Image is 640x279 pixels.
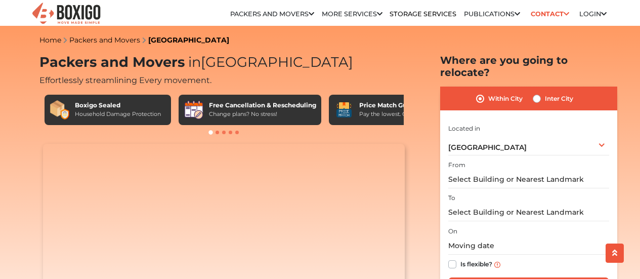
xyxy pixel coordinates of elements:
[75,101,161,110] div: Boxigo Sealed
[209,101,316,110] div: Free Cancellation & Rescheduling
[209,110,316,118] div: Change plans? No stress!
[448,204,609,221] input: Select Building or Nearest Landmark
[75,110,161,118] div: Household Damage Protection
[39,75,211,85] span: Effortlessly streamlining Every movement.
[464,10,520,18] a: Publications
[448,143,527,152] span: [GEOGRAPHIC_DATA]
[460,258,492,269] label: Is flexible?
[322,10,382,18] a: More services
[448,193,455,203] label: To
[230,10,314,18] a: Packers and Movers
[488,93,523,105] label: Within City
[448,161,465,170] label: From
[185,54,353,70] span: [GEOGRAPHIC_DATA]
[39,54,409,71] h1: Packers and Movers
[188,54,201,70] span: in
[494,262,500,268] img: info
[69,35,140,45] a: Packers and Movers
[334,100,354,120] img: Price Match Guarantee
[359,110,436,118] div: Pay the lowest. Guaranteed!
[440,54,617,78] h2: Where are you going to relocate?
[148,35,229,45] a: [GEOGRAPHIC_DATA]
[390,10,456,18] a: Storage Services
[184,100,204,120] img: Free Cancellation & Rescheduling
[50,100,70,120] img: Boxigo Sealed
[359,101,436,110] div: Price Match Guarantee
[579,10,607,18] a: Login
[545,93,573,105] label: Inter City
[606,244,624,263] button: scroll up
[448,171,609,188] input: Select Building or Nearest Landmark
[31,2,102,26] img: Boxigo
[39,35,61,45] a: Home
[527,6,572,22] a: Contact
[448,124,480,133] label: Located in
[448,237,609,255] input: Moving date
[448,227,457,236] label: On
